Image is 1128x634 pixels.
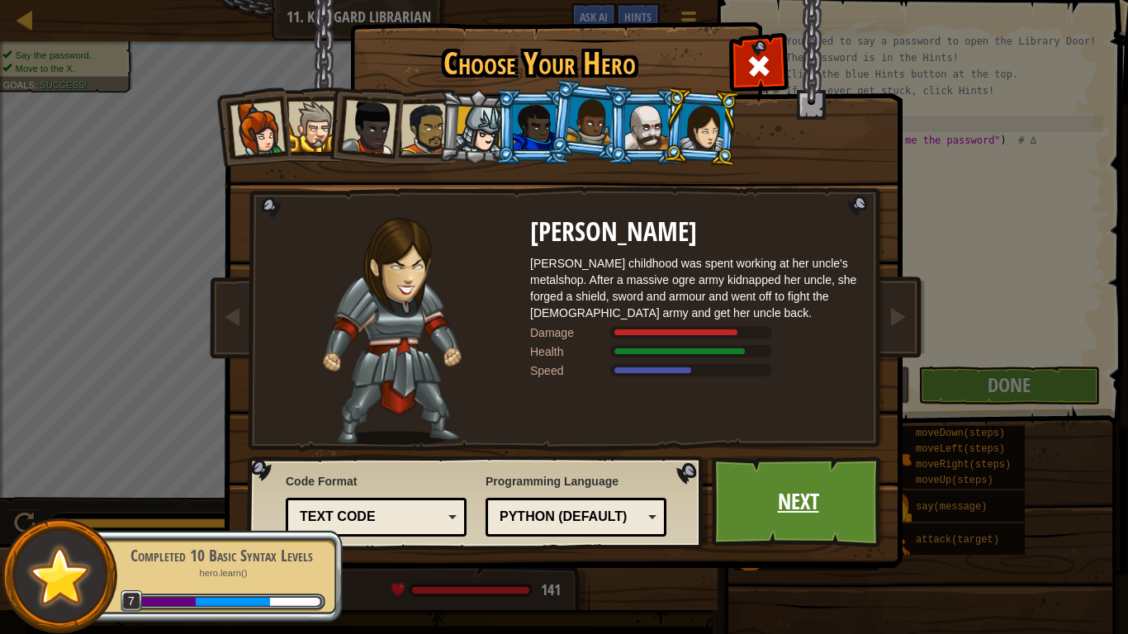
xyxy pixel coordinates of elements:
[495,89,570,164] li: Gordon the Stalwart
[530,343,613,360] div: Health
[22,539,97,613] img: default.png
[271,87,345,162] li: Sir Tharin Thunderfist
[530,218,860,247] h2: [PERSON_NAME]
[661,87,741,167] li: Illia Shieldsmith
[438,88,516,167] li: Hattori Hanzō
[353,46,725,81] h1: Choose Your Hero
[608,89,682,164] li: Okar Stompfoot
[247,457,708,551] img: language-selector-background.png
[121,590,143,613] span: 7
[547,79,629,162] li: Arryn Stonewall
[712,457,884,547] a: Next
[530,324,860,341] div: Deals 120% of listed Warrior weapon damage.
[530,362,860,379] div: Moves at 10 meters per second.
[286,473,467,490] span: Code Format
[324,83,405,164] li: Lady Ida Justheart
[300,508,443,527] div: Text code
[382,88,458,165] li: Alejandro the Duelist
[486,473,666,490] span: Programming Language
[500,508,642,527] div: Python (Default)
[117,567,325,580] p: hero.learn()
[117,544,325,567] div: Completed 10 Basic Syntax Levels
[323,218,462,445] img: guardian-pose.png
[530,343,860,360] div: Gains 140% of listed Warrior armor health.
[530,362,613,379] div: Speed
[211,86,292,167] li: Captain Anya Weston
[530,255,860,321] div: [PERSON_NAME] childhood was spent working at her uncle's metalshop. After a massive ogre army kid...
[530,324,613,341] div: Damage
